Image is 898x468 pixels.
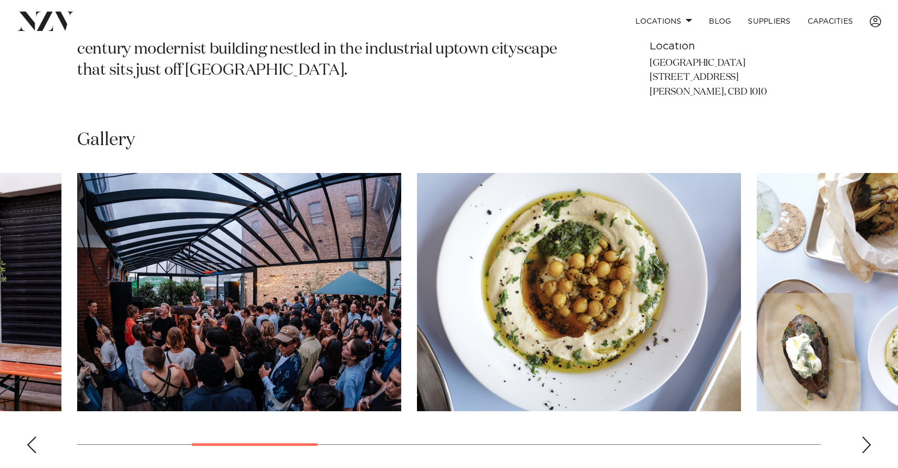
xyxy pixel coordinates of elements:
[701,10,739,33] a: BLOG
[77,173,401,411] swiper-slide: 3 / 13
[650,56,821,100] p: [GEOGRAPHIC_DATA] [STREET_ADDRESS] [PERSON_NAME], CBD 1010
[739,10,799,33] a: SUPPLIERS
[627,10,701,33] a: Locations
[650,38,821,54] h6: Location
[17,12,74,30] img: nzv-logo.png
[77,128,135,152] h2: Gallery
[417,173,741,411] swiper-slide: 4 / 13
[799,10,862,33] a: Capacities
